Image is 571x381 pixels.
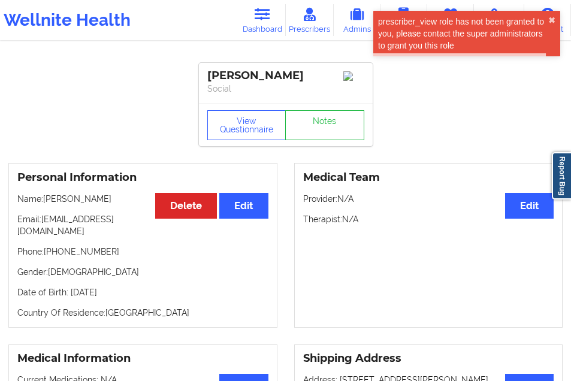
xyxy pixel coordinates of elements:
a: Admins [334,4,380,36]
img: Image%2Fplaceholer-image.png [343,71,364,81]
button: Edit [219,193,268,219]
a: Notes [285,110,364,140]
button: close [548,16,555,25]
a: Medications [474,4,524,36]
a: Therapists [427,4,474,36]
h3: Medical Team [303,171,554,185]
div: [PERSON_NAME] [207,69,364,83]
a: Prescribers [286,4,334,36]
p: Provider: N/A [303,193,554,205]
a: Coaches [380,4,427,36]
button: Delete [155,193,217,219]
button: Edit [505,193,554,219]
button: View Questionnaire [207,110,286,140]
h3: Shipping Address [303,352,554,365]
h3: Personal Information [17,171,268,185]
div: prescriber_view role has not been granted to you, please contact the super administrators to gran... [378,16,548,52]
a: Account [524,4,571,36]
p: Name: [PERSON_NAME] [17,193,268,205]
p: Email: [EMAIL_ADDRESS][DOMAIN_NAME] [17,213,268,237]
p: Social [207,83,364,95]
p: Country Of Residence: [GEOGRAPHIC_DATA] [17,307,268,319]
a: Report Bug [552,152,571,199]
p: Gender: [DEMOGRAPHIC_DATA] [17,266,268,278]
p: Therapist: N/A [303,213,554,225]
h3: Medical Information [17,352,268,365]
p: Date of Birth: [DATE] [17,286,268,298]
a: Dashboard [239,4,286,36]
p: Phone: [PHONE_NUMBER] [17,246,268,258]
